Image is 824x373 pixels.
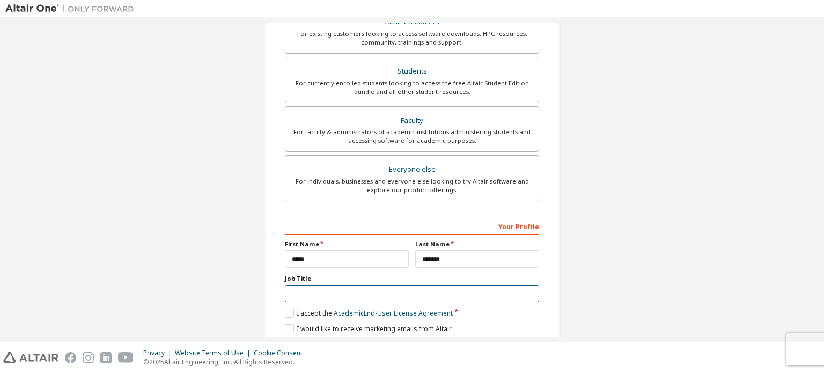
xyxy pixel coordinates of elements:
[292,128,532,145] div: For faculty & administrators of academic institutions administering students and accessing softwa...
[334,309,453,318] a: Academic End-User License Agreement
[292,162,532,177] div: Everyone else
[143,357,309,367] p: © 2025 Altair Engineering, Inc. All Rights Reserved.
[292,64,532,79] div: Students
[292,30,532,47] div: For existing customers looking to access software downloads, HPC resources, community, trainings ...
[285,309,453,318] label: I accept the
[292,177,532,194] div: For individuals, businesses and everyone else looking to try Altair software and explore our prod...
[415,240,539,248] label: Last Name
[175,349,254,357] div: Website Terms of Use
[285,324,452,333] label: I would like to receive marketing emails from Altair
[285,217,539,235] div: Your Profile
[292,113,532,128] div: Faculty
[3,352,58,363] img: altair_logo.svg
[143,349,175,357] div: Privacy
[285,240,409,248] label: First Name
[5,3,139,14] img: Altair One
[292,79,532,96] div: For currently enrolled students looking to access the free Altair Student Edition bundle and all ...
[285,274,539,283] label: Job Title
[118,352,134,363] img: youtube.svg
[65,352,76,363] img: facebook.svg
[100,352,112,363] img: linkedin.svg
[83,352,94,363] img: instagram.svg
[254,349,309,357] div: Cookie Consent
